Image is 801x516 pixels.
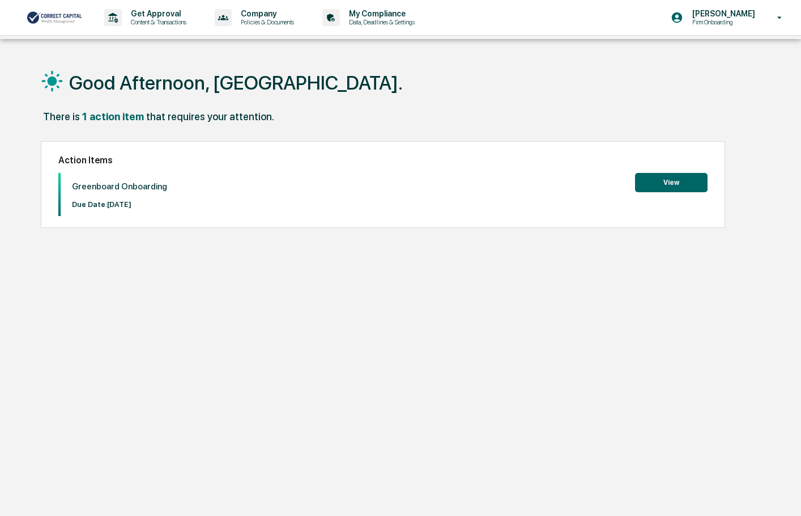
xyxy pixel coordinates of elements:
div: that requires your attention. [146,111,274,122]
a: View [635,176,708,187]
div: There is [43,111,80,122]
h2: Action Items [58,155,707,166]
p: Due Date: [DATE] [72,200,167,209]
h1: Good Afternoon, [GEOGRAPHIC_DATA]. [69,71,403,94]
div: 1 action item [82,111,144,122]
p: Greenboard Onboarding [72,181,167,192]
button: View [635,173,708,192]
